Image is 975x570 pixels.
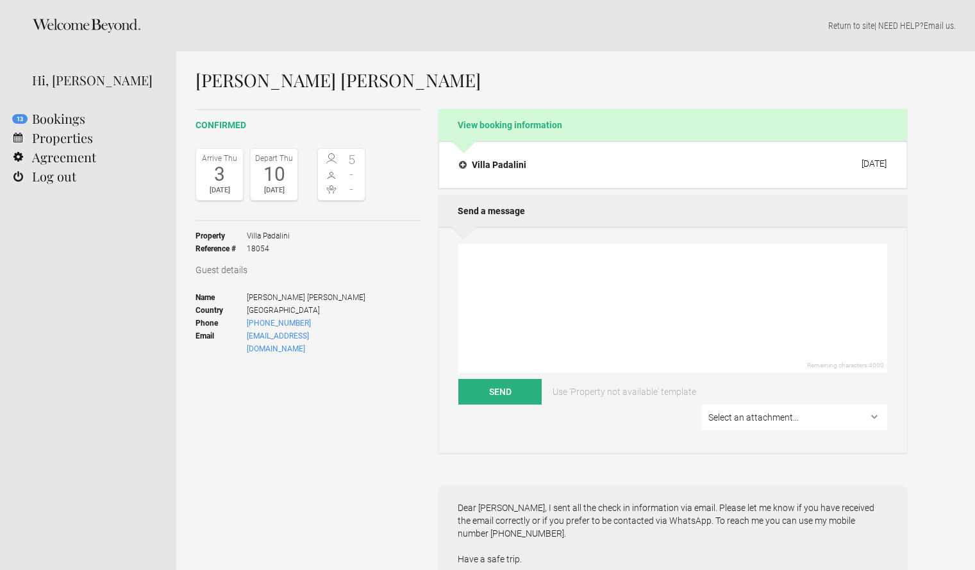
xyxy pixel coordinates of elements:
strong: Email [196,330,247,355]
h2: confirmed [196,119,421,132]
button: Villa Padalini [DATE] [449,151,897,178]
div: Arrive Thu [199,152,240,165]
span: - [342,168,362,181]
h2: Send a message [438,195,907,227]
span: - [342,183,362,196]
strong: Property [196,230,247,242]
strong: Country [196,304,247,317]
h3: Guest details [196,264,421,276]
h4: Villa Padalini [459,158,526,171]
div: [DATE] [254,184,294,197]
div: Depart Thu [254,152,294,165]
span: [GEOGRAPHIC_DATA] [247,304,365,317]
span: [PERSON_NAME] [PERSON_NAME] [247,291,365,304]
a: Return to site [828,21,874,31]
div: [DATE] [199,184,240,197]
div: 3 [199,165,240,184]
a: Use 'Property not available' template [544,379,705,405]
button: Send [458,379,542,405]
h2: View booking information [438,109,907,141]
a: [EMAIL_ADDRESS][DOMAIN_NAME] [247,331,309,353]
span: 18054 [247,242,290,255]
flynt-notification-badge: 13 [12,114,28,124]
h1: [PERSON_NAME] [PERSON_NAME] [196,71,907,90]
span: Villa Padalini [247,230,290,242]
strong: Reference # [196,242,247,255]
a: Email us [924,21,954,31]
div: 10 [254,165,294,184]
div: Hi, [PERSON_NAME] [32,71,157,90]
strong: Name [196,291,247,304]
span: 5 [342,153,362,166]
div: [DATE] [862,158,887,169]
p: | NEED HELP? . [196,19,956,32]
a: [PHONE_NUMBER] [247,319,311,328]
strong: Phone [196,317,247,330]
